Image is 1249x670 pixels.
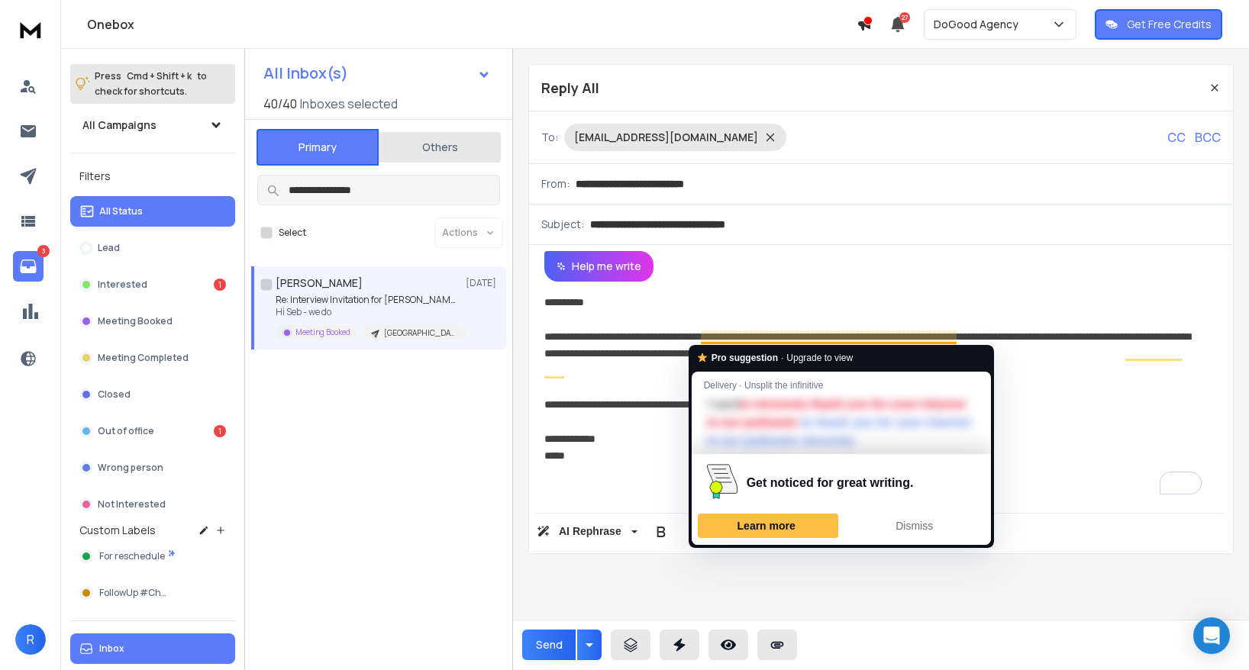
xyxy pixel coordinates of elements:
button: Send [522,630,576,660]
button: Out of office1 [70,416,235,446]
p: BCC [1195,128,1221,147]
button: Meeting Booked [70,306,235,337]
label: Select [279,227,306,239]
p: Lead [98,242,120,254]
button: AI Rephrase [534,517,641,547]
span: 27 [899,12,910,23]
p: Get Free Credits [1127,17,1212,32]
button: R [15,624,46,655]
p: Closed [98,388,131,401]
p: From: [541,176,570,192]
p: Meeting Booked [295,327,350,338]
button: Primary [257,129,379,166]
span: FollowUp #Chat [99,587,170,599]
p: All Status [99,205,143,217]
img: logo [15,15,46,43]
h3: Filters [70,166,235,187]
div: 1 [214,425,226,437]
p: Meeting Completed [98,352,189,364]
p: Not Interested [98,498,166,511]
p: Out of office [98,425,154,437]
p: 3 [37,245,50,257]
span: 40 / 40 [263,95,297,113]
span: For reschedule [99,550,165,562]
span: AI Rephrase [556,525,624,538]
button: Lead [70,233,235,263]
button: FollowUp #Chat [70,578,235,608]
button: Others [379,130,501,164]
p: [GEOGRAPHIC_DATA] | 200 - 499 | CEO [384,327,457,339]
h3: Custom Labels [79,523,156,538]
button: All Campaigns [70,110,235,140]
p: Meeting Booked [98,315,173,327]
span: Cmd + Shift + k [124,67,194,85]
p: [EMAIL_ADDRESS][DOMAIN_NAME] [574,130,758,145]
button: Meeting Completed [70,343,235,373]
button: For reschedule [70,541,235,572]
h1: Onebox [87,15,857,34]
div: 1 [214,279,226,291]
p: Hi Seb - we do [276,306,459,318]
div: Open Intercom Messenger [1193,617,1230,654]
button: Not Interested [70,489,235,520]
p: Reply All [541,77,599,98]
a: 3 [13,251,44,282]
button: Inbox [70,633,235,664]
h3: Inboxes selected [300,95,398,113]
button: Interested1 [70,269,235,300]
p: Press to check for shortcuts. [95,69,207,99]
p: Re: Interview Invitation for [PERSON_NAME] [276,294,459,306]
p: Wrong person [98,462,163,474]
h1: All Inbox(s) [263,66,348,81]
button: All Inbox(s) [251,58,503,89]
p: Interested [98,279,147,291]
h1: [PERSON_NAME] [276,275,363,291]
p: Inbox [99,643,124,655]
button: All Status [70,196,235,227]
p: Subject: [541,217,584,232]
p: [DATE] [466,277,500,289]
button: Get Free Credits [1095,9,1222,40]
button: Bold (⌘B) [647,517,676,547]
div: To enrich screen reader interactions, please activate Accessibility in Grammarly extension settings [529,282,1228,510]
button: Closed [70,379,235,410]
button: Help me write [544,251,654,282]
button: Wrong person [70,453,235,483]
h1: All Campaigns [82,118,157,133]
p: CC [1167,128,1186,147]
p: DoGood Agency [934,17,1025,32]
p: To: [541,130,558,145]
